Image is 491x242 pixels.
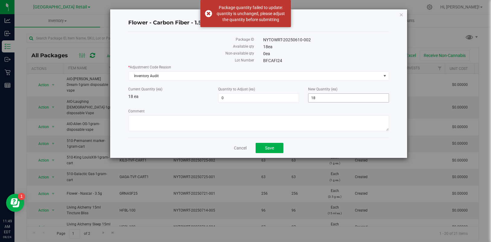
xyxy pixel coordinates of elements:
h4: Flower - Carbon Fiber - 1.5g [128,19,389,27]
label: Comment [128,108,389,114]
div: Package quantity failed to update: quantity is unchanged, please adjust the quantity before submi... [215,5,286,23]
input: 18 [308,94,389,102]
input: 0 [218,94,299,102]
span: 18 [263,44,273,49]
span: 0 [263,51,270,56]
a: Cancel [234,145,247,151]
span: ea [266,51,270,56]
label: Lot Number [128,58,254,63]
div: BFCAFI24 [259,58,394,64]
label: New Quantity (ea) [308,86,389,92]
label: Current Quantity (ea) [128,86,209,92]
label: Available qty [128,44,254,49]
label: Adjustment Code Reason [128,64,389,70]
span: 18 ea [128,94,139,99]
label: Quantity to Adjust (ea) [218,86,299,92]
label: Non-available qty [128,51,254,56]
iframe: Resource center [6,194,24,212]
div: NYTOWRT-20250610-002 [259,37,394,43]
span: select [381,72,388,80]
span: Save [265,146,274,150]
button: Save [256,143,283,153]
span: ea [268,44,273,49]
label: Package ID [128,37,254,42]
span: Inventory Audit [129,72,381,80]
iframe: Resource center unread badge [18,193,25,200]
